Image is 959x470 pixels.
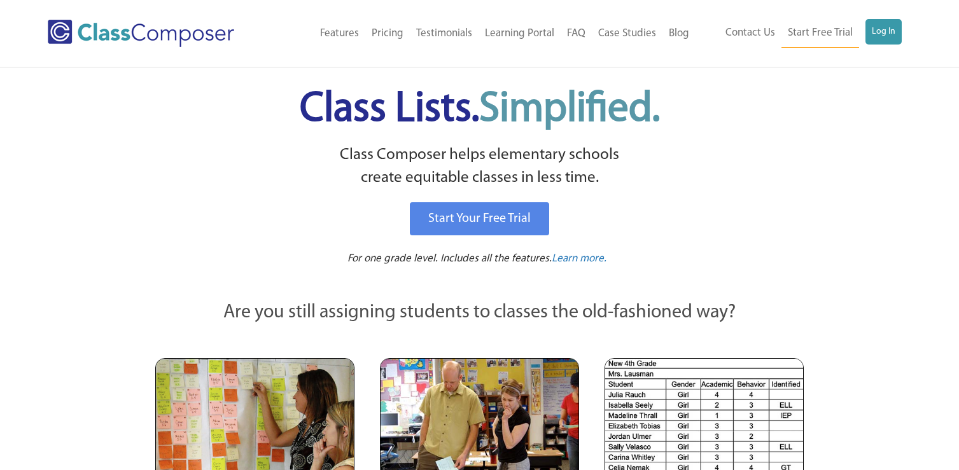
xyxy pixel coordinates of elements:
[561,20,592,48] a: FAQ
[155,299,804,327] p: Are you still assigning students to classes the old-fashioned way?
[592,20,662,48] a: Case Studies
[365,20,410,48] a: Pricing
[479,89,660,130] span: Simplified.
[719,19,781,47] a: Contact Us
[428,212,531,225] span: Start Your Free Trial
[865,19,902,45] a: Log In
[410,20,479,48] a: Testimonials
[347,253,552,264] span: For one grade level. Includes all the features.
[696,19,902,48] nav: Header Menu
[48,20,234,47] img: Class Composer
[552,251,606,267] a: Learn more.
[300,89,660,130] span: Class Lists.
[153,144,806,190] p: Class Composer helps elementary schools create equitable classes in less time.
[410,202,549,235] a: Start Your Free Trial
[314,20,365,48] a: Features
[781,19,859,48] a: Start Free Trial
[273,20,695,48] nav: Header Menu
[479,20,561,48] a: Learning Portal
[662,20,696,48] a: Blog
[552,253,606,264] span: Learn more.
